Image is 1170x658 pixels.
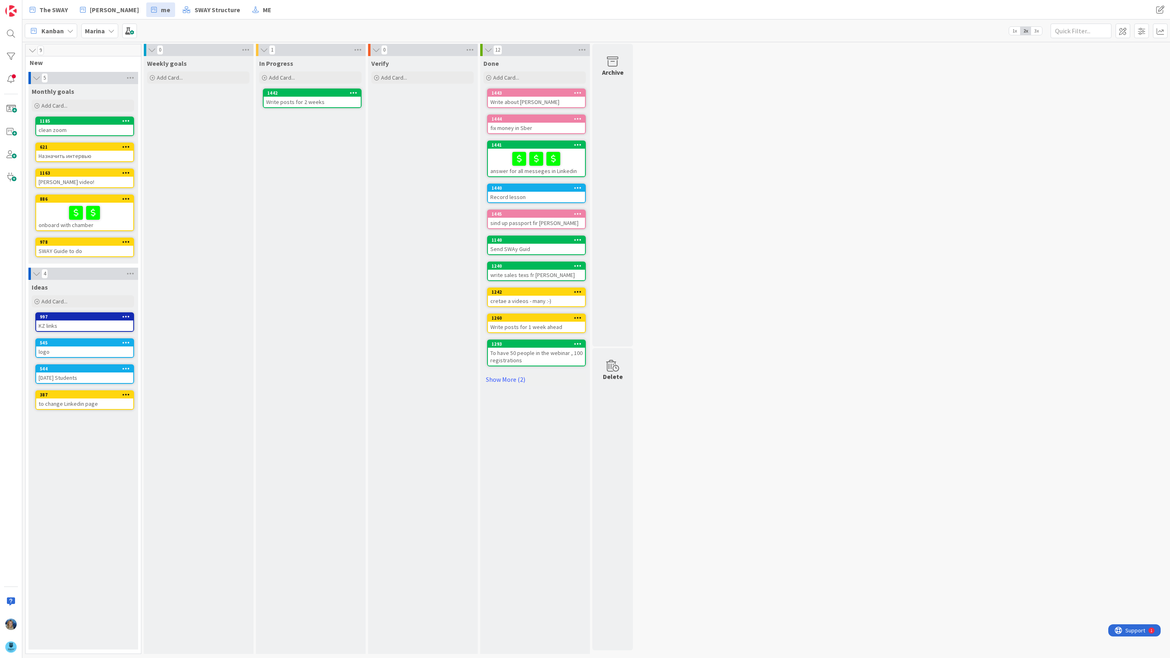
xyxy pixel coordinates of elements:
[178,2,245,17] a: SWAY Structure
[157,74,183,81] span: Add Card...
[40,366,133,372] div: 544
[42,3,44,10] div: 1
[264,97,361,107] div: Write posts for 2 weeks
[487,340,586,366] a: 1293To have 50 people in the webinar , 100 registrations
[487,288,586,307] a: 1242cretae a videos - many :-)
[487,115,586,134] a: 1444fix money in Sber
[41,26,64,36] span: Kanban
[488,192,585,202] div: Record lesson
[36,238,133,256] div: 978SWAY Guide to do
[35,338,134,358] a: 545logo
[488,97,585,107] div: Write about [PERSON_NAME]
[269,45,275,55] span: 1
[36,151,133,161] div: Назначить интервью
[37,45,44,55] span: 9
[492,237,585,243] div: 1140
[36,169,133,187] div: 1163[PERSON_NAME] video!
[40,340,133,346] div: 545
[36,313,133,320] div: 997
[40,314,133,320] div: 997
[40,144,133,150] div: 621
[41,298,67,305] span: Add Card...
[488,236,585,254] div: 1140Send SWAy Guid
[36,169,133,177] div: 1163
[36,125,133,135] div: clean zoom
[267,90,361,96] div: 1442
[247,2,276,17] a: ME
[483,59,499,67] span: Done
[381,74,407,81] span: Add Card...
[36,117,133,135] div: 1185clean zoom
[85,27,105,35] b: Marina
[35,143,134,162] a: 621Назначить интервью
[36,313,133,331] div: 997KZ links
[5,641,17,653] img: avatar
[36,346,133,357] div: logo
[90,5,139,15] span: [PERSON_NAME]
[5,5,17,17] img: Visit kanbanzone.com
[492,211,585,217] div: 1445
[36,246,133,256] div: SWAY Guide to do
[492,289,585,295] div: 1242
[488,141,585,149] div: 1441
[488,270,585,280] div: write sales texs fr [PERSON_NAME]
[36,195,133,203] div: 886
[35,390,134,410] a: 387to change Linkedin page
[493,45,502,55] span: 12
[264,89,361,97] div: 1442
[36,117,133,125] div: 1185
[36,143,133,151] div: 621
[41,269,48,279] span: 4
[36,339,133,357] div: 545logo
[30,58,131,67] span: New
[488,288,585,296] div: 1242
[488,184,585,192] div: 1440
[39,5,68,15] span: The SWAY
[488,322,585,332] div: Write posts for 1 week ahead
[35,195,134,231] a: 886onboard with chamber
[36,195,133,230] div: 886onboard with chamber
[36,398,133,409] div: to change Linkedin page
[146,2,175,17] a: me
[36,339,133,346] div: 545
[40,239,133,245] div: 978
[195,5,240,15] span: SWAY Structure
[40,118,133,124] div: 1185
[1051,24,1111,38] input: Quick Filter...
[1020,27,1031,35] span: 2x
[75,2,144,17] a: [PERSON_NAME]
[488,244,585,254] div: Send SWAy Guid
[35,117,134,136] a: 1185clean zoom
[36,391,133,398] div: 387
[488,218,585,228] div: sind up passport fir [PERSON_NAME]
[602,67,624,77] div: Archive
[488,210,585,218] div: 1445
[492,263,585,269] div: 1240
[488,296,585,306] div: cretae a videos - many :-)
[488,340,585,348] div: 1293
[35,312,134,332] a: 997KZ links
[487,236,586,255] a: 1140Send SWAy Guid
[41,73,48,83] span: 5
[488,314,585,332] div: 1260Write posts for 1 week ahead
[1031,27,1042,35] span: 3x
[488,115,585,123] div: 1444
[488,141,585,176] div: 1441answer for all messeges in Linkedin
[264,89,361,107] div: 1442Write posts for 2 weeks
[263,89,362,108] a: 1442Write posts for 2 weeks
[36,203,133,230] div: onboard with chamber
[488,262,585,280] div: 1240write sales texs fr [PERSON_NAME]
[488,184,585,202] div: 1440Record lesson
[488,210,585,228] div: 1445sind up passport fir [PERSON_NAME]
[492,315,585,321] div: 1260
[381,45,388,55] span: 0
[269,74,295,81] span: Add Card...
[492,185,585,191] div: 1440
[40,196,133,202] div: 886
[492,116,585,122] div: 1444
[488,314,585,322] div: 1260
[25,2,73,17] a: The SWAY
[35,238,134,257] a: 978SWAY Guide to do
[488,288,585,306] div: 1242cretae a videos - many :-)
[263,5,271,15] span: ME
